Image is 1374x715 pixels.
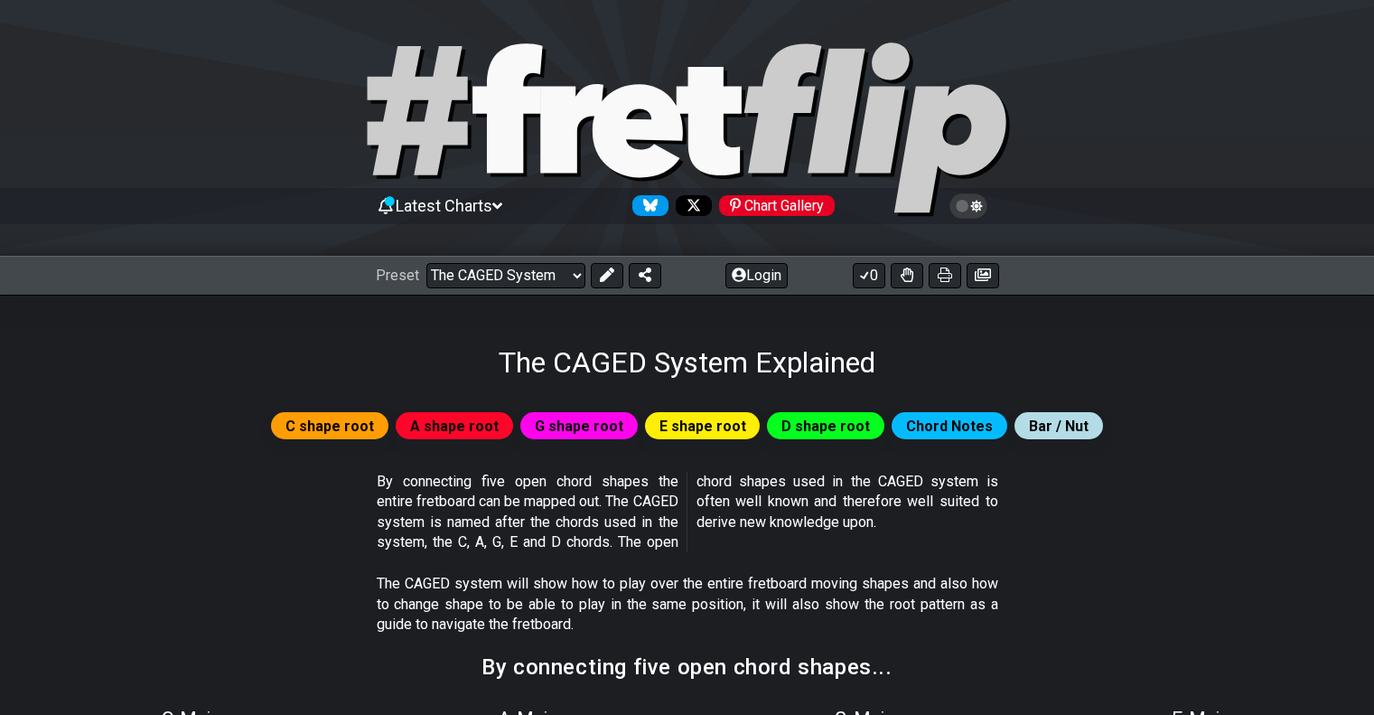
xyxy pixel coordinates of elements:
[396,196,492,215] span: Latest Charts
[725,263,788,288] button: Login
[929,263,961,288] button: Print
[535,413,623,439] span: G shape root
[376,267,419,284] span: Preset
[499,345,875,380] h1: The CAGED System Explained
[712,195,835,216] a: #fretflip at Pinterest
[481,657,892,677] h2: By connecting five open chord shapes...
[659,413,746,439] span: E shape root
[426,263,585,288] select: Preset
[967,263,999,288] button: Create image
[906,413,993,439] span: Chord Notes
[958,198,979,214] span: Toggle light / dark theme
[629,263,661,288] button: Share Preset
[377,574,998,635] p: The CAGED system will show how to play over the entire fretboard moving shapes and also how to ch...
[410,413,499,439] span: A shape root
[377,472,998,553] p: By connecting five open chord shapes the entire fretboard can be mapped out. The CAGED system is ...
[1029,413,1089,439] span: Bar / Nut
[591,263,623,288] button: Edit Preset
[719,195,835,216] div: Chart Gallery
[781,413,870,439] span: D shape root
[668,195,712,216] a: Follow #fretflip at X
[853,263,885,288] button: 0
[625,195,668,216] a: Follow #fretflip at Bluesky
[285,413,374,439] span: C shape root
[891,263,923,288] button: Toggle Dexterity for all fretkits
